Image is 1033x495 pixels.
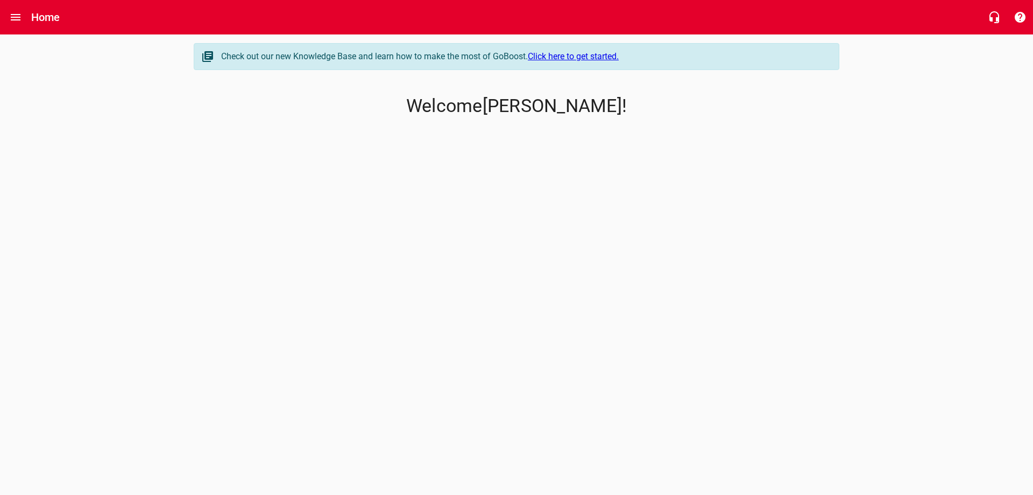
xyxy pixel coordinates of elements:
[31,9,60,26] h6: Home
[194,95,839,117] p: Welcome [PERSON_NAME] !
[981,4,1007,30] button: Live Chat
[221,50,828,63] div: Check out our new Knowledge Base and learn how to make the most of GoBoost.
[3,4,29,30] button: Open drawer
[1007,4,1033,30] button: Support Portal
[528,51,619,61] a: Click here to get started.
